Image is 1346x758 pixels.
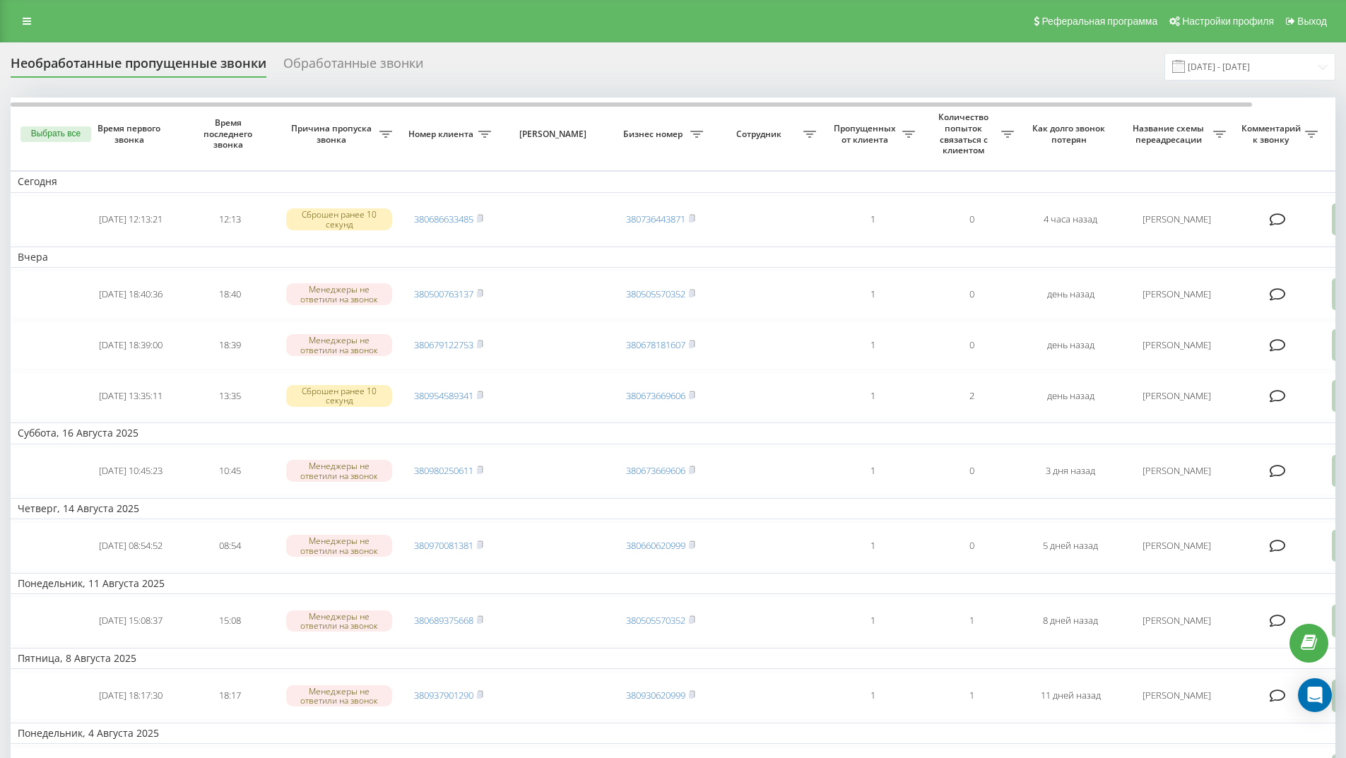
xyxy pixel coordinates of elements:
[81,447,180,495] td: [DATE] 10:45:23
[1120,447,1233,495] td: [PERSON_NAME]
[283,56,423,78] div: Обработанные звонки
[922,196,1021,244] td: 0
[823,447,922,495] td: 1
[286,610,392,632] div: Менеджеры не ответили на звонок
[180,522,279,570] td: 08:54
[81,196,180,244] td: [DATE] 12:13:21
[11,56,266,78] div: Необработанные пропущенные звонки
[81,271,180,319] td: [DATE] 18:40:36
[406,129,478,140] span: Номер клиента
[626,213,685,225] a: 380736443871
[286,685,392,706] div: Менеджеры не ответили на звонок
[81,672,180,720] td: [DATE] 18:17:30
[286,535,392,556] div: Менеджеры не ответили на звонок
[1298,678,1332,712] div: Open Intercom Messenger
[1021,672,1120,720] td: 11 дней назад
[922,372,1021,420] td: 2
[1021,597,1120,645] td: 8 дней назад
[1032,123,1109,145] span: Как долго звонок потерян
[180,271,279,319] td: 18:40
[414,689,473,701] a: 380937901290
[626,539,685,552] a: 380660620999
[1120,372,1233,420] td: [PERSON_NAME]
[626,338,685,351] a: 380678181607
[414,464,473,477] a: 380980250611
[414,288,473,300] a: 380500763137
[1041,16,1157,27] span: Реферальная программа
[929,112,1001,155] span: Количество попыток связаться с клиентом
[823,271,922,319] td: 1
[823,196,922,244] td: 1
[626,614,685,627] a: 380505570352
[922,271,1021,319] td: 0
[414,389,473,402] a: 380954589341
[1182,16,1274,27] span: Настройки профиля
[414,614,473,627] a: 380689375668
[626,389,685,402] a: 380673669606
[180,196,279,244] td: 12:13
[823,597,922,645] td: 1
[81,597,180,645] td: [DATE] 15:08:37
[922,321,1021,369] td: 0
[510,129,599,140] span: [PERSON_NAME]
[93,123,169,145] span: Время первого звонка
[1120,597,1233,645] td: [PERSON_NAME]
[81,522,180,570] td: [DATE] 08:54:52
[618,129,690,140] span: Бизнес номер
[1021,321,1120,369] td: день назад
[922,447,1021,495] td: 0
[1297,16,1327,27] span: Выход
[717,129,803,140] span: Сотрудник
[922,522,1021,570] td: 0
[20,126,91,142] button: Выбрать все
[286,385,392,406] div: Сброшен ранее 10 секунд
[823,372,922,420] td: 1
[823,522,922,570] td: 1
[823,672,922,720] td: 1
[823,321,922,369] td: 1
[414,213,473,225] a: 380686633485
[180,447,279,495] td: 10:45
[286,460,392,481] div: Менеджеры не ответили на звонок
[626,288,685,300] a: 380505570352
[1021,447,1120,495] td: 3 дня назад
[191,117,268,150] span: Время последнего звонка
[414,539,473,552] a: 380970081381
[81,372,180,420] td: [DATE] 13:35:11
[1021,522,1120,570] td: 5 дней назад
[626,689,685,701] a: 380930620999
[1120,522,1233,570] td: [PERSON_NAME]
[286,123,379,145] span: Причина пропуска звонка
[180,321,279,369] td: 18:39
[626,464,685,477] a: 380673669606
[286,208,392,230] div: Сброшен ранее 10 секунд
[1021,196,1120,244] td: 4 часа назад
[830,123,902,145] span: Пропущенных от клиента
[922,672,1021,720] td: 1
[1127,123,1213,145] span: Название схемы переадресации
[1120,321,1233,369] td: [PERSON_NAME]
[1120,196,1233,244] td: [PERSON_NAME]
[1021,271,1120,319] td: день назад
[1120,271,1233,319] td: [PERSON_NAME]
[286,283,392,304] div: Менеджеры не ответили на звонок
[81,321,180,369] td: [DATE] 18:39:00
[180,372,279,420] td: 13:35
[1120,672,1233,720] td: [PERSON_NAME]
[1240,123,1305,145] span: Комментарий к звонку
[1021,372,1120,420] td: день назад
[922,597,1021,645] td: 1
[286,334,392,355] div: Менеджеры не ответили на звонок
[180,672,279,720] td: 18:17
[414,338,473,351] a: 380679122753
[180,597,279,645] td: 15:08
